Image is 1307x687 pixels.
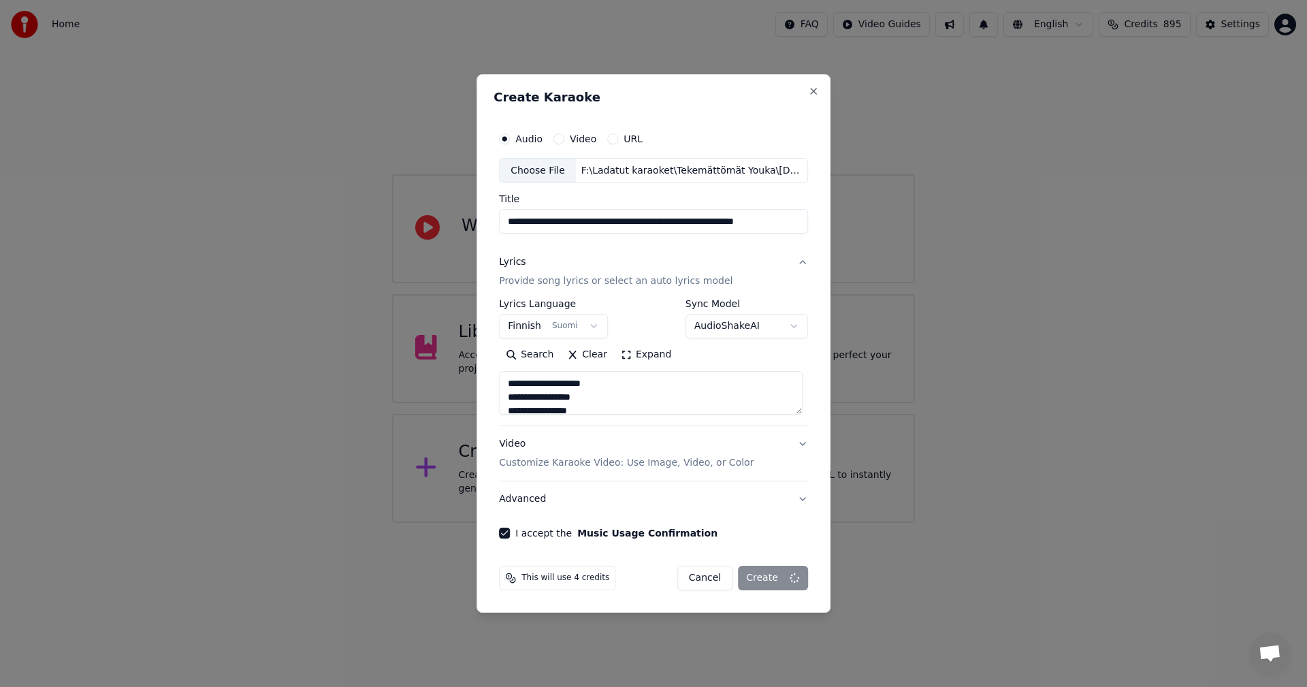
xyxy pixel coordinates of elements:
[560,345,614,366] button: Clear
[499,345,560,366] button: Search
[499,245,808,300] button: LyricsProvide song lyrics or select an auto lyrics model
[499,256,526,270] div: Lyrics
[677,566,732,590] button: Cancel
[500,159,576,183] div: Choose File
[624,134,643,144] label: URL
[577,528,717,538] button: I accept the
[499,438,754,470] div: Video
[499,275,732,289] p: Provide song lyrics or select an auto lyrics model
[515,134,543,144] label: Audio
[499,300,808,426] div: LyricsProvide song lyrics or select an auto lyrics model
[685,300,808,309] label: Sync Model
[499,456,754,470] p: Customize Karaoke Video: Use Image, Video, or Color
[570,134,596,144] label: Video
[499,195,808,204] label: Title
[499,300,608,309] label: Lyrics Language
[494,91,813,103] h2: Create Karaoke
[499,481,808,517] button: Advanced
[521,573,609,584] span: This will use 4 credits
[576,164,807,178] div: F:\Ladatut karaoket\Tekemättömät Youka\[DEMOGRAPHIC_DATA] naislaulajia\Rakkauden kiertokulku [PER...
[499,427,808,481] button: VideoCustomize Karaoke Video: Use Image, Video, or Color
[515,528,717,538] label: I accept the
[614,345,678,366] button: Expand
